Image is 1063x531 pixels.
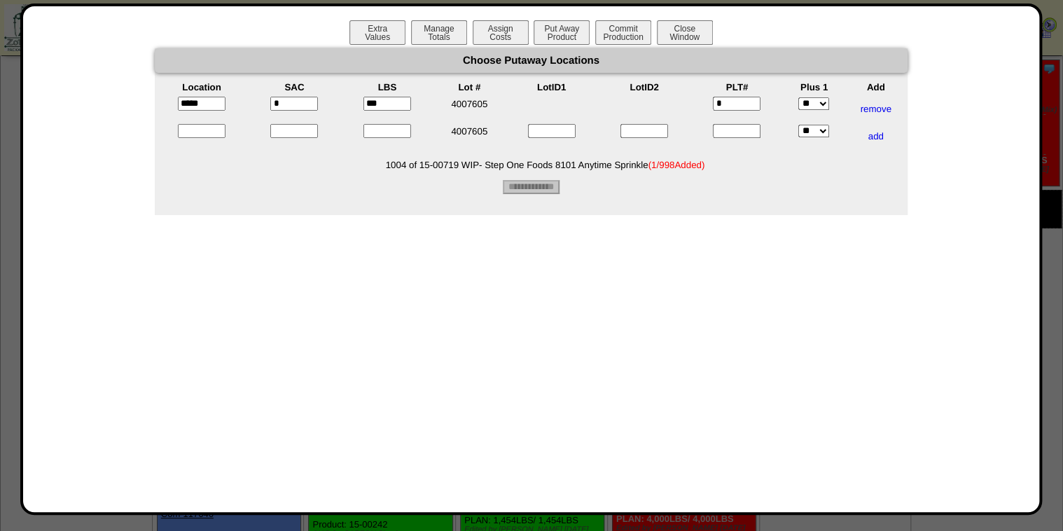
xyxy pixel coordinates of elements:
button: ManageTotals [411,20,467,45]
a: remove [860,104,891,114]
button: Put AwayProduct [534,20,590,45]
th: Plus 1 [784,81,845,93]
button: CommitProduction [595,20,651,45]
td: 4007605 [434,123,504,149]
th: LotID2 [599,81,690,93]
li: 1004 of 15-00719 WIP- Step One Foods 8101 Anytime Sprinkle [183,160,908,170]
a: add [868,131,883,142]
button: CloseWindow [657,20,713,45]
th: LBS [342,81,433,93]
span: 1/998 [651,160,674,170]
button: ExtraValues [349,20,405,45]
button: AssignCosts [473,20,529,45]
th: Location [156,81,247,93]
th: PLT# [691,81,782,93]
div: Choose Putaway Locations [155,48,908,73]
span: ( Added) [648,160,704,170]
th: Lot # [434,81,504,93]
td: 4007605 [434,96,504,122]
th: LotID1 [506,81,597,93]
th: Add [845,81,906,93]
a: CloseWindow [655,32,714,42]
th: SAC [249,81,340,93]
